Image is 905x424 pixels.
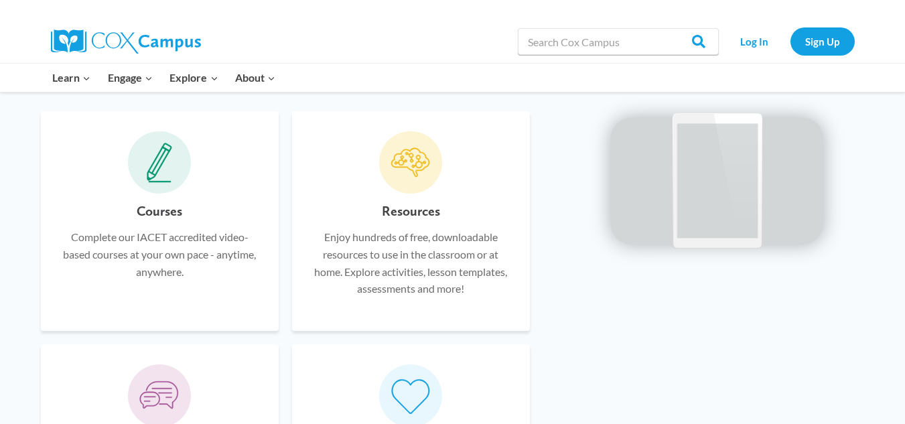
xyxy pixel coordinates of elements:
a: Log In [725,27,784,55]
input: Search Cox Campus [518,28,719,55]
nav: Primary Navigation [44,64,284,92]
p: Complete our IACET accredited video-based courses at your own pace - anytime, anywhere. [61,228,259,280]
button: Child menu of Explore [161,64,227,92]
nav: Secondary Navigation [725,27,855,55]
h6: Courses [137,200,182,222]
h6: Resources [382,200,440,222]
button: Child menu of Learn [44,64,100,92]
img: Cox Campus [51,29,201,54]
a: Sign Up [790,27,855,55]
p: Enjoy hundreds of free, downloadable resources to use in the classroom or at home. Explore activi... [312,228,510,297]
button: Child menu of About [226,64,284,92]
button: Child menu of Engage [99,64,161,92]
